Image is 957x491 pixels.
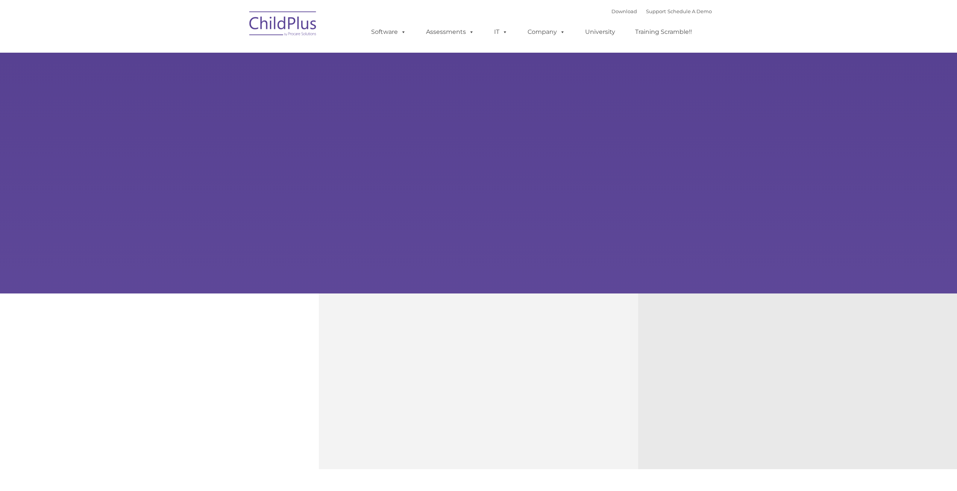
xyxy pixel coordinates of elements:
a: Support [646,8,666,14]
a: Training Scramble!! [628,24,699,40]
a: University [578,24,623,40]
a: Assessments [419,24,482,40]
a: Download [611,8,637,14]
img: ChildPlus by Procare Solutions [246,6,321,44]
a: Software [364,24,414,40]
font: | [611,8,712,14]
a: Schedule A Demo [667,8,712,14]
a: IT [487,24,515,40]
a: Company [520,24,573,40]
